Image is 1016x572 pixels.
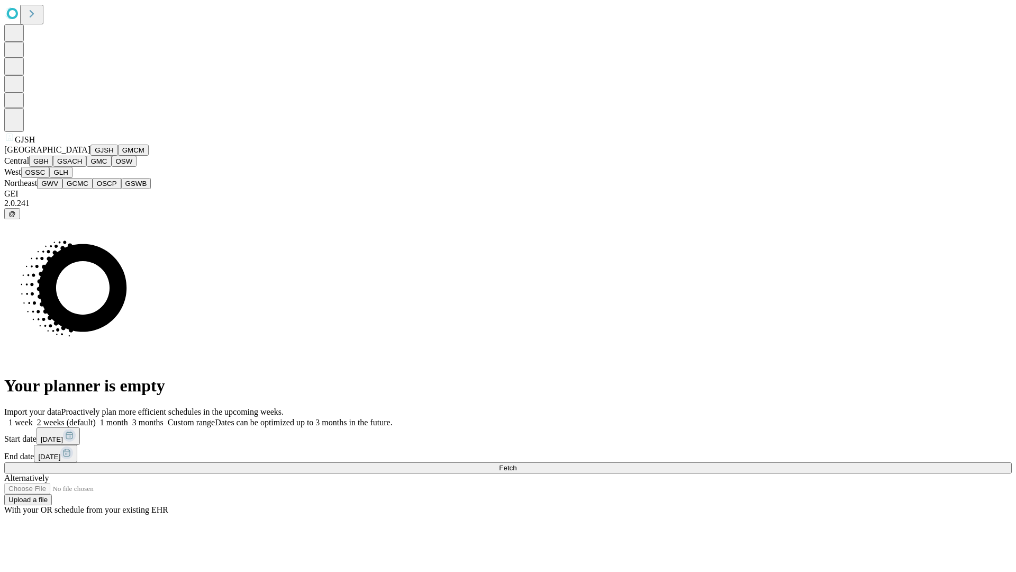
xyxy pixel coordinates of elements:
[4,407,61,416] span: Import your data
[29,156,53,167] button: GBH
[21,167,50,178] button: OSSC
[38,453,60,461] span: [DATE]
[100,418,128,427] span: 1 month
[4,156,29,165] span: Central
[4,505,168,514] span: With your OR schedule from your existing EHR
[37,178,62,189] button: GWV
[41,435,63,443] span: [DATE]
[4,473,49,482] span: Alternatively
[4,494,52,505] button: Upload a file
[4,189,1012,199] div: GEI
[4,462,1012,473] button: Fetch
[4,445,1012,462] div: End date
[118,145,149,156] button: GMCM
[49,167,72,178] button: GLH
[112,156,137,167] button: OSW
[8,210,16,218] span: @
[121,178,151,189] button: GSWB
[61,407,284,416] span: Proactively plan more efficient schedules in the upcoming weeks.
[86,156,111,167] button: GMC
[4,178,37,187] span: Northeast
[15,135,35,144] span: GJSH
[4,199,1012,208] div: 2.0.241
[53,156,86,167] button: GSACH
[132,418,164,427] span: 3 months
[499,464,516,472] span: Fetch
[37,427,80,445] button: [DATE]
[4,167,21,176] span: West
[34,445,77,462] button: [DATE]
[4,145,90,154] span: [GEOGRAPHIC_DATA]
[4,208,20,219] button: @
[4,376,1012,396] h1: Your planner is empty
[90,145,118,156] button: GJSH
[62,178,93,189] button: GCMC
[215,418,392,427] span: Dates can be optimized up to 3 months in the future.
[168,418,215,427] span: Custom range
[4,427,1012,445] div: Start date
[8,418,33,427] span: 1 week
[93,178,121,189] button: OSCP
[37,418,96,427] span: 2 weeks (default)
